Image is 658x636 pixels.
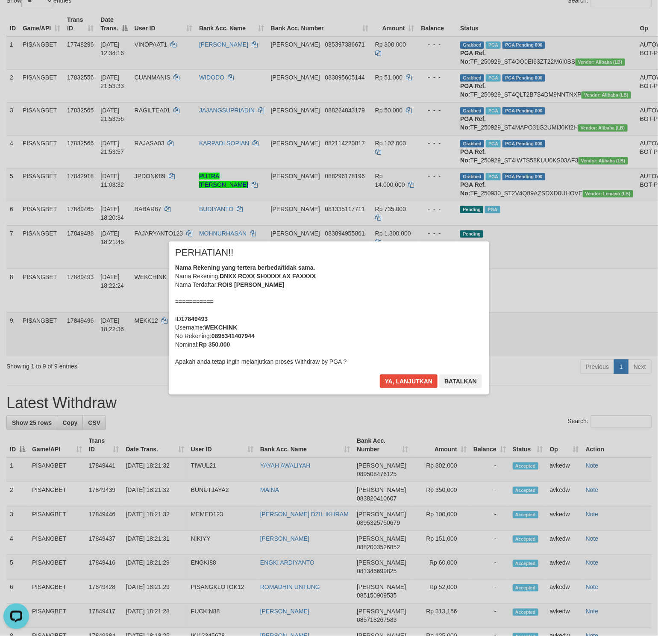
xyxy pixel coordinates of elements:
button: Ya, lanjutkan [380,374,438,388]
b: Nama Rekening yang tertera berbeda/tidak sama. [175,264,315,271]
b: 0895341407944 [211,333,255,339]
button: Batalkan [439,374,482,388]
b: WEKCHINK [204,324,237,331]
b: Rp 350.000 [199,341,230,348]
b: DNXX ROXX SHXXXX AX FAXXXX [220,273,316,280]
span: PERHATIAN!! [175,248,234,257]
button: Open LiveChat chat widget [3,3,29,29]
b: ROIS [PERSON_NAME] [218,281,285,288]
b: 17849493 [181,315,208,322]
div: Nama Rekening: Nama Terdaftar: =========== ID Username: No Rekening: Nominal: Apakah anda tetap i... [175,263,483,366]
